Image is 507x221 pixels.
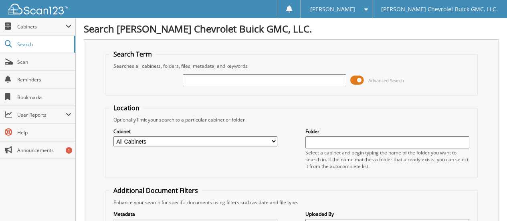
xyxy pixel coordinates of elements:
[17,129,71,136] span: Help
[66,147,72,154] div: 1
[381,7,498,12] span: [PERSON_NAME] Chevrolet Buick GMC, LLC.
[109,186,202,195] legend: Additional Document Filters
[109,116,473,123] div: Optionally limit your search to a particular cabinet or folder
[109,199,473,206] div: Enhance your search for specific documents using filters such as date and file type.
[109,63,473,69] div: Searches all cabinets, folders, files, metadata, and keywords
[305,211,469,217] label: Uploaded By
[17,147,71,154] span: Announcements
[17,112,66,118] span: User Reports
[113,211,277,217] label: Metadata
[310,7,355,12] span: [PERSON_NAME]
[17,41,70,48] span: Search
[113,128,277,135] label: Cabinet
[368,77,404,83] span: Advanced Search
[17,94,71,101] span: Bookmarks
[305,128,469,135] label: Folder
[84,22,499,35] h1: Search [PERSON_NAME] Chevrolet Buick GMC, LLC.
[109,50,156,59] legend: Search Term
[305,149,469,170] div: Select a cabinet and begin typing the name of the folder you want to search in. If the name match...
[17,23,66,30] span: Cabinets
[17,59,71,65] span: Scan
[17,76,71,83] span: Reminders
[8,4,68,14] img: scan123-logo-white.svg
[109,103,143,112] legend: Location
